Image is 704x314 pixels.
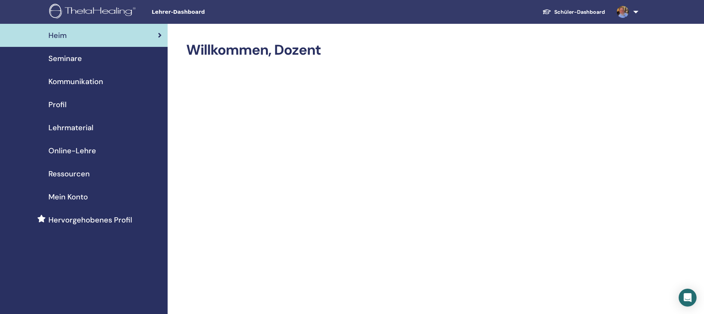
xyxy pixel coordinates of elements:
span: Kommunikation [48,76,103,87]
span: Ressourcen [48,168,90,179]
span: Hervorgehobenes Profil [48,214,132,225]
span: Heim [48,30,67,41]
img: graduation-cap-white.svg [542,9,551,15]
span: Lehrer-Dashboard [152,8,263,16]
span: Lehrmaterial [48,122,93,133]
h2: Willkommen, Dozent [186,42,629,59]
img: default.jpg [617,6,629,18]
a: Schüler-Dashboard [536,5,611,19]
span: Online-Lehre [48,145,96,156]
span: Seminare [48,53,82,64]
div: Open Intercom Messenger [679,289,697,307]
img: logo.png [49,4,138,20]
span: Mein Konto [48,191,88,202]
span: Profil [48,99,67,110]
